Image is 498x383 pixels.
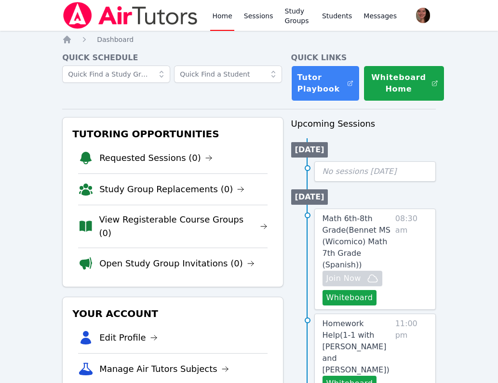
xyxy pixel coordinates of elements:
[291,189,328,205] li: [DATE]
[99,257,255,270] a: Open Study Group Invitations (0)
[62,2,199,29] img: Air Tutors
[99,331,158,344] a: Edit Profile
[323,213,391,271] a: Math 6th-8th Grade(Bennet MS (Wicomico) Math 7th Grade (Spanish))
[291,117,436,131] h3: Upcoming Sessions
[99,362,229,376] a: Manage Air Tutors Subjects
[326,273,361,284] span: Join Now
[97,36,134,43] span: Dashboard
[97,35,134,44] a: Dashboard
[99,183,244,196] a: Study Group Replacements (0)
[323,271,382,286] button: Join Now
[62,66,170,83] input: Quick Find a Study Group
[323,319,390,374] span: Homework Help ( 1-1 with [PERSON_NAME] and [PERSON_NAME] )
[291,66,360,101] a: Tutor Playbook
[174,66,282,83] input: Quick Find a Student
[323,167,397,176] span: No sessions [DATE]
[323,214,390,269] span: Math 6th-8th Grade ( Bennet MS (Wicomico) Math 7th Grade (Spanish) )
[323,318,391,376] a: Homework Help(1-1 with [PERSON_NAME] and [PERSON_NAME])
[291,52,436,64] h4: Quick Links
[99,151,213,165] a: Requested Sessions (0)
[99,213,268,240] a: View Registerable Course Groups (0)
[62,35,436,44] nav: Breadcrumb
[323,290,377,305] button: Whiteboard
[70,305,275,322] h3: Your Account
[363,66,444,101] button: Whiteboard Home
[395,213,428,305] span: 08:30 am
[62,52,283,64] h4: Quick Schedule
[291,142,328,158] li: [DATE]
[363,11,397,21] span: Messages
[70,125,275,143] h3: Tutoring Opportunities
